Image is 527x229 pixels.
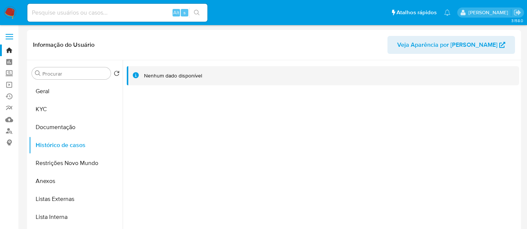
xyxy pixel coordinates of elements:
button: Veja Aparência por [PERSON_NAME] [387,36,515,54]
input: Pesquise usuários ou casos... [27,8,207,18]
button: Lista Interna [29,208,123,226]
button: Anexos [29,172,123,190]
span: Atalhos rápidos [396,9,437,16]
span: Veja Aparência por [PERSON_NAME] [397,36,497,54]
button: Geral [29,82,123,100]
button: Listas Externas [29,190,123,208]
span: s [183,9,186,16]
a: Sair [513,9,521,16]
span: Alt [173,9,179,16]
button: Histórico de casos [29,136,123,154]
input: Procurar [42,70,108,77]
button: Restrições Novo Mundo [29,154,123,172]
h1: Informação do Usuário [33,41,95,49]
button: search-icon [189,7,204,18]
button: Documentação [29,118,123,136]
p: erico.trevizan@mercadopago.com.br [468,9,511,16]
button: Retornar ao pedido padrão [114,70,120,79]
a: Notificações [444,9,450,16]
button: KYC [29,100,123,118]
button: Procurar [35,70,41,76]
